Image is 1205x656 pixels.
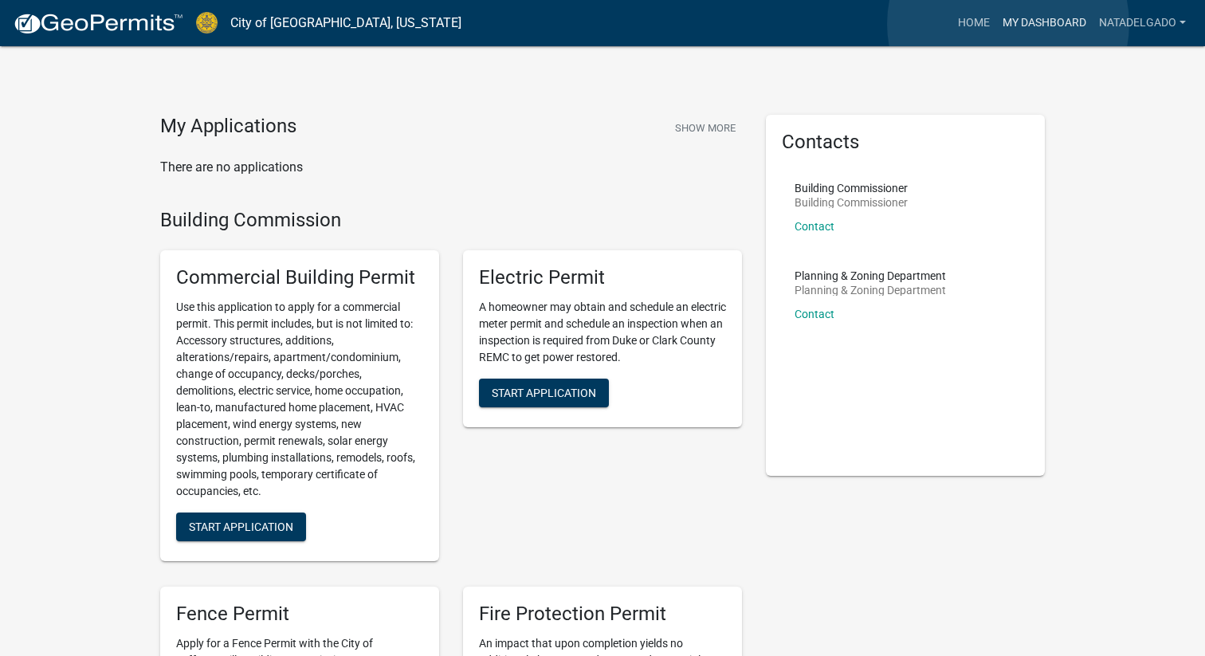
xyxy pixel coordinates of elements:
[196,12,218,33] img: City of Jeffersonville, Indiana
[795,285,946,296] p: Planning & Zoning Department
[795,308,834,320] a: Contact
[669,115,742,141] button: Show More
[230,10,461,37] a: City of [GEOGRAPHIC_DATA], [US_STATE]
[176,299,423,500] p: Use this application to apply for a commercial permit. This permit includes, but is not limited t...
[795,197,908,208] p: Building Commissioner
[492,387,596,399] span: Start Application
[479,379,609,407] button: Start Application
[176,266,423,289] h5: Commercial Building Permit
[782,131,1029,154] h5: Contacts
[160,209,742,232] h4: Building Commission
[1093,8,1192,38] a: natadelgado
[795,183,908,194] p: Building Commissioner
[952,8,996,38] a: Home
[479,266,726,289] h5: Electric Permit
[795,270,946,281] p: Planning & Zoning Department
[189,520,293,533] span: Start Application
[479,299,726,366] p: A homeowner may obtain and schedule an electric meter permit and schedule an inspection when an i...
[479,603,726,626] h5: Fire Protection Permit
[176,603,423,626] h5: Fence Permit
[160,115,296,139] h4: My Applications
[160,158,742,177] p: There are no applications
[176,513,306,541] button: Start Application
[795,220,834,233] a: Contact
[996,8,1093,38] a: My Dashboard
